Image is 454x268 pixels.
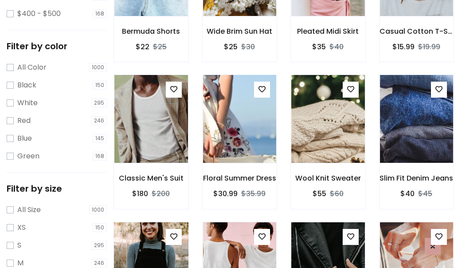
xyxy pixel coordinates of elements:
span: 150 [93,223,107,232]
span: 168 [93,9,107,18]
del: $40 [329,42,344,52]
label: All Size [17,205,41,215]
span: 150 [93,81,107,90]
span: 1000 [89,205,107,214]
h6: $55 [313,189,326,198]
del: $45 [418,189,432,199]
h6: $25 [224,43,238,51]
h6: Casual Cotton T-Shirt [380,27,454,35]
h6: $180 [132,189,148,198]
span: 295 [91,99,107,107]
h6: Bermuda Shorts [114,27,188,35]
h6: Pleated Midi Skirt [291,27,365,35]
h6: Wide Brim Sun Hat [203,27,277,35]
label: S [17,240,21,251]
span: 145 [93,134,107,143]
h6: $22 [136,43,149,51]
label: All Color [17,62,47,73]
h6: Floral Summer Dress [203,174,277,182]
label: White [17,98,38,108]
h5: Filter by size [7,183,107,194]
del: $25 [153,42,167,52]
label: Red [17,115,31,126]
label: $400 - $500 [17,8,61,19]
h6: $40 [400,189,415,198]
span: 246 [91,116,107,125]
del: $19.99 [418,42,440,52]
label: Blue [17,133,32,144]
del: $60 [330,189,344,199]
h6: $15.99 [392,43,415,51]
span: 1000 [89,63,107,72]
h6: Slim Fit Denim Jeans [380,174,454,182]
del: $30 [241,42,255,52]
span: 295 [91,241,107,250]
h6: Classic Men's Suit [114,174,188,182]
del: $200 [152,189,170,199]
label: XS [17,222,26,233]
h6: Wool Knit Sweater [291,174,365,182]
h6: $30.99 [213,189,238,198]
label: Black [17,80,36,91]
label: Green [17,151,39,162]
span: 168 [93,152,107,161]
h5: Filter by color [7,41,107,51]
span: 246 [91,259,107,268]
del: $35.99 [241,189,266,199]
h6: $35 [312,43,326,51]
